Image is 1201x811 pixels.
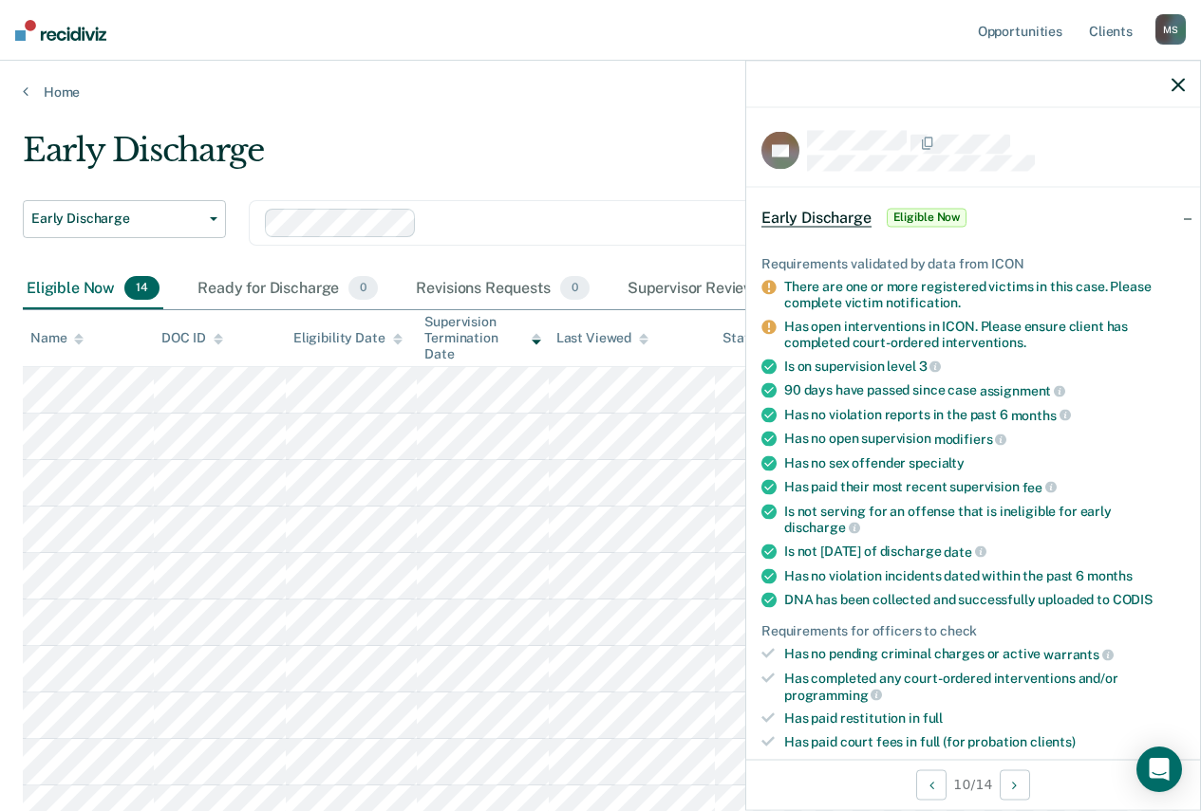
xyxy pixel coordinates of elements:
[161,330,222,346] div: DOC ID
[761,622,1185,638] div: Requirements for officers to check
[1087,567,1133,582] span: months
[348,276,378,301] span: 0
[293,330,403,346] div: Eligibility Date
[784,479,1185,496] div: Has paid their most recent supervision
[15,20,106,41] img: Recidiviz
[784,319,1185,351] div: Has open interventions in ICON. Please ensure client has completed court-ordered interventions.
[1011,407,1071,422] span: months
[784,406,1185,423] div: Has no violation reports in the past 6
[124,276,160,301] span: 14
[31,211,202,227] span: Early Discharge
[784,455,1185,471] div: Has no sex offender
[746,759,1200,809] div: 10 / 14
[784,567,1185,583] div: Has no violation incidents dated within the past 6
[722,330,763,346] div: Status
[1155,14,1186,45] div: M S
[412,268,592,310] div: Revisions Requests
[923,710,943,726] span: full
[784,591,1185,607] div: DNA has been collected and successfully uploaded to
[424,314,540,361] div: Supervision Termination Date
[23,131,1104,185] div: Early Discharge
[746,187,1200,248] div: Early DischargeEligible Now
[784,520,860,535] span: discharge
[1023,479,1057,494] span: fee
[23,83,1178,101] a: Home
[784,710,1185,727] div: Has paid restitution in
[23,268,163,310] div: Eligible Now
[784,382,1185,399] div: 90 days have passed since case
[887,208,967,227] span: Eligible Now
[1136,746,1182,792] div: Open Intercom Messenger
[784,646,1185,663] div: Has no pending criminal charges or active
[784,544,1185,561] div: Is not [DATE] of discharge
[784,758,1185,790] div: Not excluded from early discharge via court order (for probation clients
[784,279,1185,311] div: There are one or more registered victims in this case. Please complete victim notification.
[624,268,799,310] div: Supervisor Review
[761,255,1185,271] div: Requirements validated by data from ICON
[1030,734,1076,749] span: clients)
[784,671,1185,703] div: Has completed any court-ordered interventions and/or
[919,359,942,374] span: 3
[194,268,382,310] div: Ready for Discharge
[934,432,1007,447] span: modifiers
[556,330,648,346] div: Last Viewed
[784,734,1185,750] div: Has paid court fees in full (for probation
[30,330,84,346] div: Name
[944,544,985,559] span: date
[784,503,1185,535] div: Is not serving for an offense that is ineligible for early
[980,383,1065,398] span: assignment
[916,769,947,800] button: Previous Opportunity
[1113,591,1153,606] span: CODIS
[1000,769,1030,800] button: Next Opportunity
[784,358,1185,375] div: Is on supervision level
[909,455,965,470] span: specialty
[761,208,872,227] span: Early Discharge
[784,687,882,702] span: programming
[560,276,590,301] span: 0
[784,431,1185,448] div: Has no open supervision
[1043,647,1114,662] span: warrants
